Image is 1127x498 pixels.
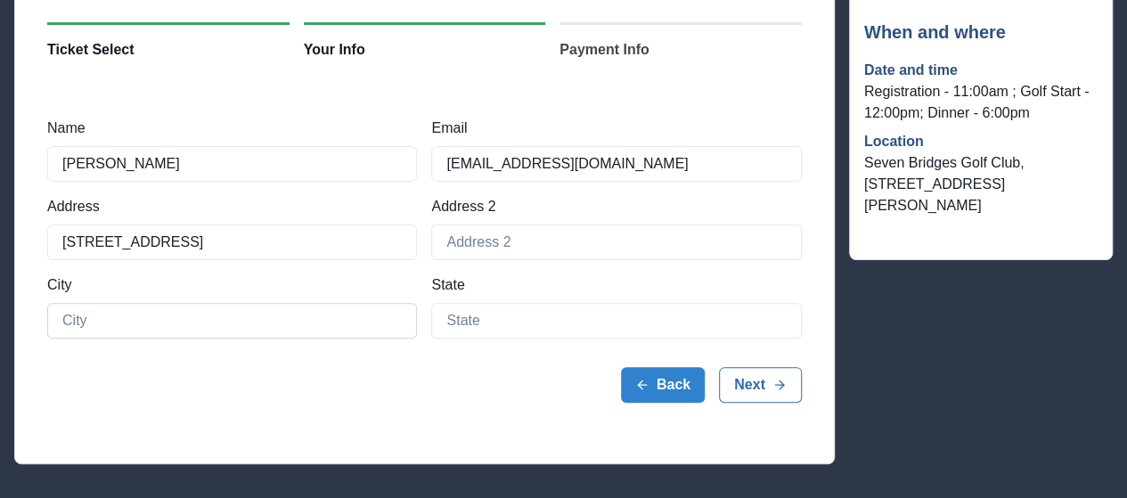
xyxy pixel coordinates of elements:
input: State [431,303,801,339]
span: Ticket Select [47,39,135,61]
span: Payment Info [559,39,649,61]
span: Your Info [304,39,365,61]
label: City [47,274,406,296]
p: Date and time [864,60,1098,81]
label: Email [431,118,790,139]
label: Address 2 [431,196,790,217]
button: Next [719,367,802,403]
label: Name [47,118,406,139]
p: Seven Bridges Golf Club, [STREET_ADDRESS][PERSON_NAME] [864,152,1098,216]
input: Address [47,225,417,260]
input: Name [47,146,417,182]
p: Registration - 11:00am ; Golf Start - 12:00pm; Dinner - 6:00pm [864,81,1098,124]
input: Address 2 [431,225,801,260]
input: City [47,303,417,339]
p: Location [864,131,1098,152]
input: Email [431,146,801,182]
p: When and where [864,19,1098,45]
label: Address [47,196,406,217]
label: State [431,274,790,296]
button: Back [621,367,705,403]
